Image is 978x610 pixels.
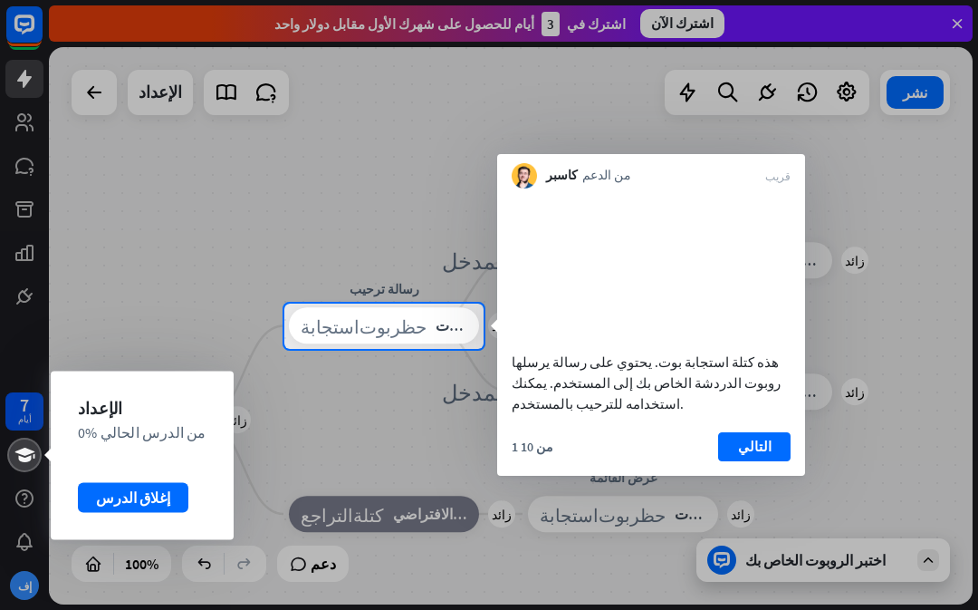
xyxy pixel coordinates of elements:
div: الإعداد [51,399,234,418]
div: 1 من 10 [512,439,553,455]
span: من الدعم [582,167,631,185]
button: التالي [718,432,791,461]
div: هذه كتلة استجابة بوت. يحتوي على رسالة يرسلها روبوت الدردشة الخاص بك إلى المستخدم. يمكنك استخدامه ... [512,352,791,414]
i: حظر_بوت_استجابة [301,317,427,335]
div: 0% من الدرس الحالي [51,422,234,442]
span: استجابة الروبوت [436,317,467,335]
div: إغلاق الدرس [78,483,188,512]
button: افتح أداة دردشة LiveChat [14,7,69,62]
span: كاسبر [546,167,578,185]
i: قريب [765,170,791,181]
